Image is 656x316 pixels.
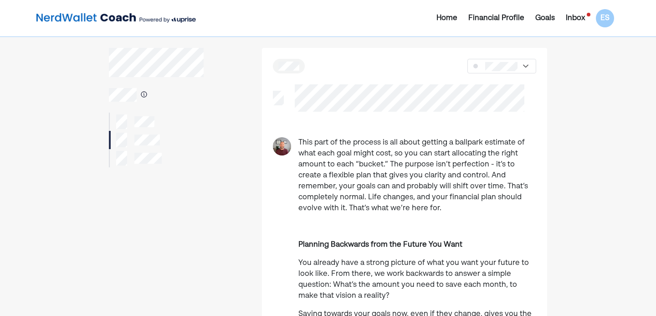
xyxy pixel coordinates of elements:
[298,241,462,249] b: Planning Backwards from the Future You Want
[596,9,614,27] div: ES
[298,137,536,214] p: This part of the process is all about getting a ballpark estimate of what each goal might cost, s...
[468,13,524,24] div: Financial Profile
[436,13,457,24] div: Home
[535,13,555,24] div: Goals
[566,13,585,24] div: Inbox
[298,258,536,301] p: You already have a strong picture of what you want your future to look like. From there, we work ...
